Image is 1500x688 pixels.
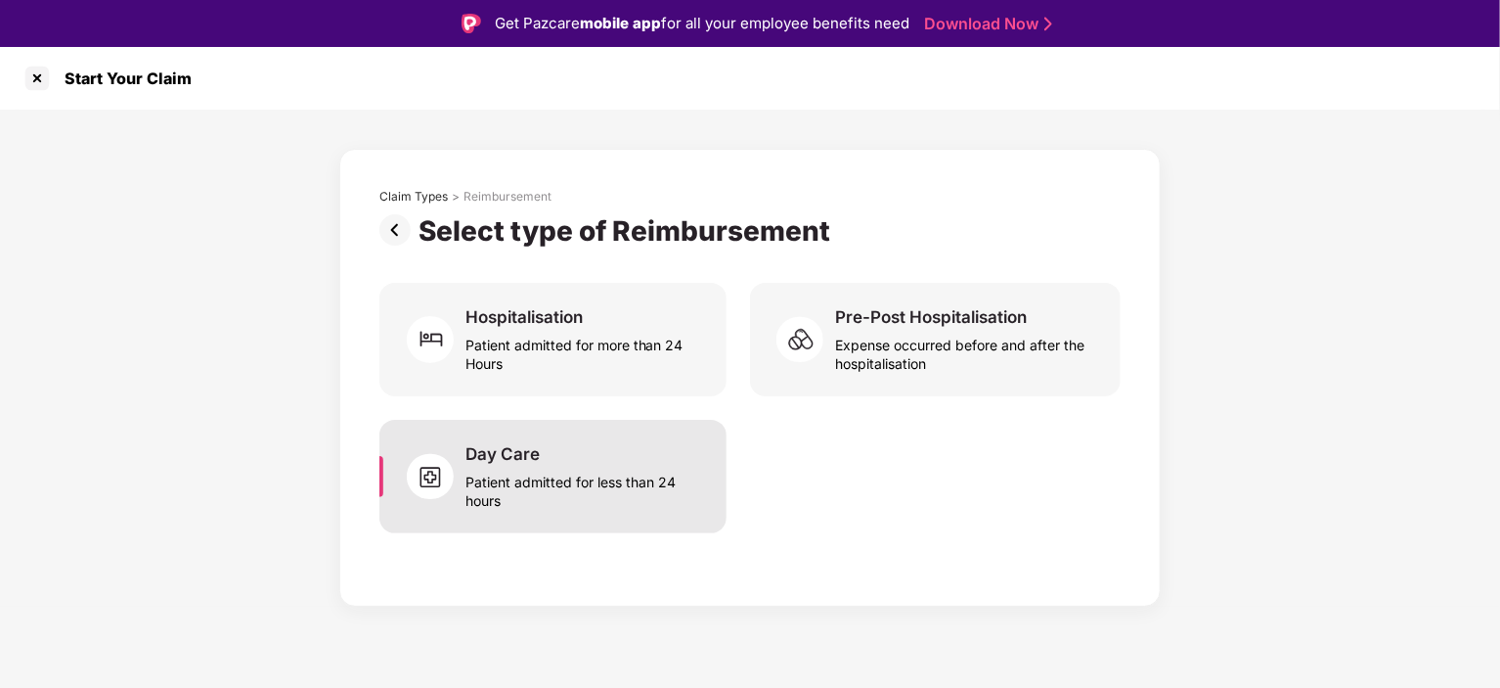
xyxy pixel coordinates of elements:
[452,189,460,205] div: >
[407,447,465,506] img: svg+xml;base64,PHN2ZyB4bWxucz0iaHR0cDovL3d3dy53My5vcmcvMjAwMC9zdmciIHdpZHRoPSI2MCIgaGVpZ2h0PSI1OC...
[407,310,465,369] img: svg+xml;base64,PHN2ZyB4bWxucz0iaHR0cDovL3d3dy53My5vcmcvMjAwMC9zdmciIHdpZHRoPSI2MCIgaGVpZ2h0PSI2MC...
[495,12,909,35] div: Get Pazcare for all your employee benefits need
[462,14,481,33] img: Logo
[53,69,192,88] div: Start Your Claim
[835,328,1097,373] div: Expense occurred before and after the hospitalisation
[379,214,419,246] img: svg+xml;base64,PHN2ZyBpZD0iUHJldi0zMngzMiIgeG1sbnM9Imh0dHA6Ly93d3cudzMub3JnLzIwMDAvc3ZnIiB3aWR0aD...
[1044,14,1052,34] img: Stroke
[379,189,448,205] div: Claim Types
[465,306,583,328] div: Hospitalisation
[924,14,1046,34] a: Download Now
[776,310,835,369] img: svg+xml;base64,PHN2ZyB4bWxucz0iaHR0cDovL3d3dy53My5vcmcvMjAwMC9zdmciIHdpZHRoPSI2MCIgaGVpZ2h0PSI1OC...
[419,214,838,248] div: Select type of Reimbursement
[465,465,703,510] div: Patient admitted for less than 24 hours
[835,306,1027,328] div: Pre-Post Hospitalisation
[580,14,661,32] strong: mobile app
[465,328,703,373] div: Patient admitted for more than 24 Hours
[463,189,551,205] div: Reimbursement
[465,443,540,465] div: Day Care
